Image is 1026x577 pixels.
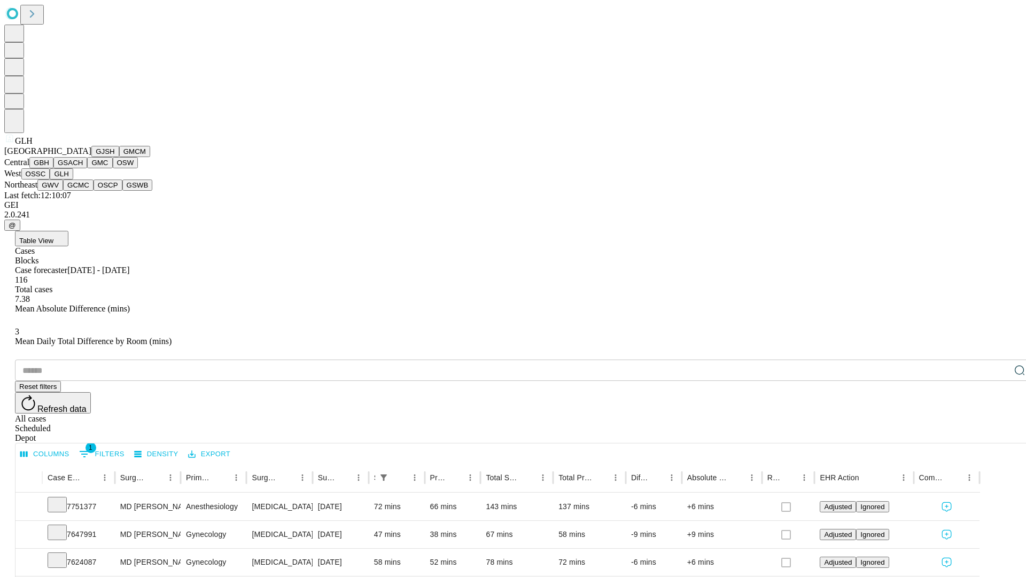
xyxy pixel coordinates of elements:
button: Sort [947,470,962,485]
button: Adjusted [820,501,856,512]
button: Ignored [856,557,889,568]
button: Menu [163,470,178,485]
button: Show filters [76,446,127,463]
button: Sort [448,470,463,485]
button: Refresh data [15,392,91,414]
button: Density [131,446,181,463]
div: [DATE] [318,493,363,520]
button: OSW [113,157,138,168]
div: Total Predicted Duration [558,473,592,482]
div: +6 mins [687,493,757,520]
div: GEI [4,200,1022,210]
button: GMCM [119,146,150,157]
button: GSWB [122,180,153,191]
button: Sort [782,470,797,485]
button: Ignored [856,529,889,540]
div: +6 mins [687,549,757,576]
button: Adjusted [820,529,856,540]
button: Menu [229,470,244,485]
span: Last fetch: 12:10:07 [4,191,71,200]
div: 7624087 [48,549,110,576]
div: Difference [631,473,648,482]
button: Sort [593,470,608,485]
div: 58 mins [374,549,419,576]
button: Menu [896,470,911,485]
button: Expand [21,553,37,572]
button: Sort [729,470,744,485]
div: [MEDICAL_DATA] [MEDICAL_DATA] AND OR [MEDICAL_DATA] [252,493,307,520]
span: Central [4,158,29,167]
span: Adjusted [824,503,852,511]
span: Mean Absolute Difference (mins) [15,304,130,313]
button: Menu [962,470,977,485]
div: Gynecology [186,521,241,548]
div: Resolved in EHR [767,473,781,482]
span: [GEOGRAPHIC_DATA] [4,146,91,155]
button: GLH [50,168,73,180]
div: 7751377 [48,493,110,520]
div: -6 mins [631,549,677,576]
div: Case Epic Id [48,473,81,482]
span: Refresh data [37,404,87,414]
button: Sort [148,470,163,485]
span: 7.38 [15,294,30,303]
div: MD [PERSON_NAME] [120,549,175,576]
span: Northeast [4,180,37,189]
div: EHR Action [820,473,859,482]
div: 1 active filter [376,470,391,485]
div: 58 mins [558,521,620,548]
button: Menu [295,470,310,485]
span: Ignored [860,503,884,511]
div: Anesthesiology [186,493,241,520]
div: Absolute Difference [687,473,728,482]
button: Menu [744,470,759,485]
span: [DATE] - [DATE] [67,266,129,275]
div: -9 mins [631,521,677,548]
div: Surgery Name [252,473,278,482]
div: Gynecology [186,549,241,576]
button: Show filters [376,470,391,485]
div: 2.0.241 [4,210,1022,220]
div: 78 mins [486,549,548,576]
div: [MEDICAL_DATA] WITH [MEDICAL_DATA] AND/OR [MEDICAL_DATA] WITH OR WITHOUT D&C [252,521,307,548]
div: Surgeon Name [120,473,147,482]
div: Scheduled In Room Duration [374,473,375,482]
button: Sort [82,470,97,485]
div: 47 mins [374,521,419,548]
div: 7647991 [48,521,110,548]
div: Total Scheduled Duration [486,473,519,482]
button: Reset filters [15,381,61,392]
div: 137 mins [558,493,620,520]
button: Menu [664,470,679,485]
button: Menu [608,470,623,485]
span: West [4,169,21,178]
button: Menu [97,470,112,485]
div: -6 mins [631,493,677,520]
button: Sort [392,470,407,485]
span: 116 [15,275,27,284]
button: Sort [214,470,229,485]
span: Ignored [860,558,884,566]
button: OSSC [21,168,50,180]
button: Sort [649,470,664,485]
button: @ [4,220,20,231]
button: GWV [37,180,63,191]
div: 66 mins [430,493,476,520]
button: Table View [15,231,68,246]
span: GLH [15,136,33,145]
span: Table View [19,237,53,245]
button: Menu [463,470,478,485]
button: Expand [21,526,37,544]
button: GSACH [53,157,87,168]
button: GCMC [63,180,94,191]
span: Adjusted [824,558,852,566]
button: Menu [535,470,550,485]
div: 72 mins [558,549,620,576]
button: Menu [797,470,812,485]
div: [DATE] [318,521,363,548]
button: GBH [29,157,53,168]
span: Reset filters [19,383,57,391]
span: @ [9,221,16,229]
button: Select columns [18,446,72,463]
div: Comments [919,473,946,482]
